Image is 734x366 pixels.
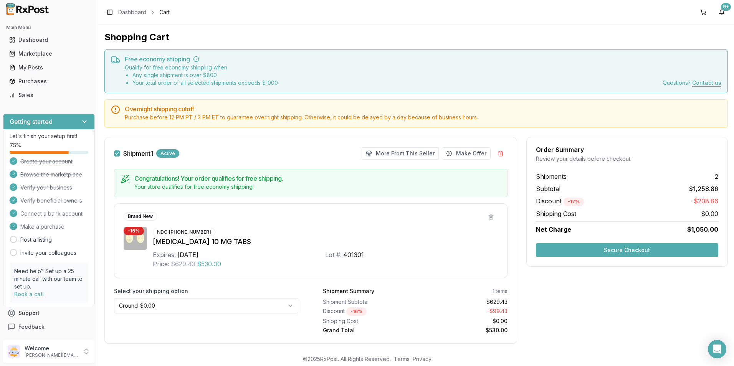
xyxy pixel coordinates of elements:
div: 1 items [493,287,508,295]
p: [PERSON_NAME][EMAIL_ADDRESS][DOMAIN_NAME] [25,352,78,358]
div: 401301 [343,250,364,259]
div: Qualify for free economy shipping when [125,64,278,87]
div: - $99.43 [418,307,507,316]
span: $1,258.86 [689,184,718,193]
div: Sales [9,91,89,99]
button: Dashboard [3,34,95,46]
div: [MEDICAL_DATA] 10 MG TABS [153,236,498,247]
div: Your store qualifies for free economy shipping! [134,183,501,191]
div: Open Intercom Messenger [708,340,726,358]
div: $530.00 [418,326,507,334]
span: $1,050.00 [687,225,718,234]
div: $629.43 [418,298,507,306]
span: 2 [715,172,718,181]
div: - 17 % [564,198,584,206]
h5: Overnight shipping cutoff [125,106,721,112]
span: Connect a bank account [20,210,83,218]
a: Dashboard [118,8,146,16]
div: Review your details before checkout [536,155,718,163]
span: $530.00 [197,259,221,269]
h2: Main Menu [6,25,92,31]
span: Browse the marketplace [20,171,82,178]
h5: Free economy shipping [125,56,721,62]
span: Subtotal [536,184,560,193]
span: $629.43 [171,259,195,269]
button: 9+ [716,6,728,18]
nav: breadcrumb [118,8,170,16]
div: Price: [153,259,169,269]
div: NDC: [PHONE_NUMBER] [153,228,215,236]
span: Cart [159,8,170,16]
img: Jardiance 10 MG TABS [124,227,147,250]
button: Marketplace [3,48,95,60]
button: Feedback [3,320,95,334]
a: My Posts [6,61,92,74]
div: Marketplace [9,50,89,58]
p: Need help? Set up a 25 minute call with our team to set up. [14,267,84,290]
div: - 16 % [346,307,367,316]
div: $0.00 [418,317,507,325]
a: Book a call [14,291,44,297]
span: Shipment 1 [123,150,153,157]
span: $0.00 [701,209,718,218]
h5: Congratulations! Your order qualifies for free shipping. [134,175,501,181]
span: Feedback [18,323,45,331]
img: User avatar [8,345,20,358]
div: Grand Total [323,326,412,334]
div: Questions? [663,79,721,87]
span: Verify your business [20,184,72,191]
span: Make a purchase [20,223,64,231]
li: Your total order of all selected shipments exceeds $ 1000 [132,79,278,87]
div: Lot #: [325,250,342,259]
p: Let's finish your setup first! [10,132,88,140]
div: Purchases [9,77,89,85]
a: Sales [6,88,92,102]
h1: Shopping Cart [104,31,728,43]
label: Select your shipping option [114,287,298,295]
button: Purchases [3,75,95,87]
div: Shipment Summary [323,287,374,295]
div: Brand New [124,212,157,221]
a: Terms [394,356,410,362]
h3: Getting started [10,117,53,126]
button: Sales [3,89,95,101]
div: 9+ [721,3,731,11]
div: Expires: [153,250,176,259]
button: More From This Seller [362,147,439,160]
div: Shipping Cost [323,317,412,325]
li: Any single shipment is over $ 800 [132,71,278,79]
a: Invite your colleagues [20,249,76,257]
div: Purchase before 12 PM PT / 3 PM ET to guarantee overnight shipping. Otherwise, it could be delaye... [125,114,721,121]
img: RxPost Logo [3,3,52,15]
div: [DATE] [177,250,198,259]
button: Support [3,306,95,320]
a: Marketplace [6,47,92,61]
a: Dashboard [6,33,92,47]
span: Verify beneficial owners [20,197,82,204]
a: Privacy [413,356,431,362]
span: Shipping Cost [536,209,576,218]
div: Dashboard [9,36,89,44]
button: Make Offer [442,147,491,160]
button: Secure Checkout [536,243,718,257]
div: Active [156,149,179,158]
div: Shipment Subtotal [323,298,412,306]
div: My Posts [9,64,89,71]
span: Discount [536,197,584,205]
span: 75 % [10,142,21,149]
span: -$208.86 [691,196,718,206]
div: - 16 % [124,227,144,235]
span: Shipments [536,172,567,181]
button: My Posts [3,61,95,74]
span: Create your account [20,158,73,165]
a: Purchases [6,74,92,88]
span: Net Charge [536,226,571,233]
div: Discount [323,307,412,316]
div: Order Summary [536,147,718,153]
a: Post a listing [20,236,52,244]
p: Welcome [25,345,78,352]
